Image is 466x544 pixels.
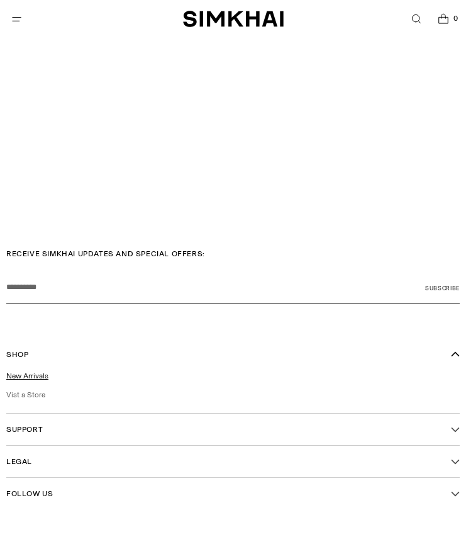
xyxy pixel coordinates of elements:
button: Open Legal footer navigation [6,446,460,477]
a: Open search modal [403,6,429,32]
span: Support [6,424,43,435]
a: SIMKHAI [183,10,284,28]
a: New Arrivals [6,371,48,380]
a: Open cart modal [430,6,456,32]
button: Subscribe [425,272,460,303]
button: Open Follow Us footer navigation [6,478,460,509]
span: 0 [450,13,461,24]
a: SPRING 2026 SHOW [197,184,269,197]
button: Open menu modal [4,6,30,32]
button: Close Shop footer navigation [6,339,460,370]
span: RECEIVE SIMKHAI UPDATES AND SPECIAL OFFERS: [6,248,205,259]
span: Shop [6,349,28,360]
a: Vist a Store [6,390,45,399]
span: Follow Us [6,488,53,499]
span: Legal [6,456,32,467]
span: SPRING 2026 SHOW [197,184,269,193]
button: Open Support footer navigation [6,414,460,445]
